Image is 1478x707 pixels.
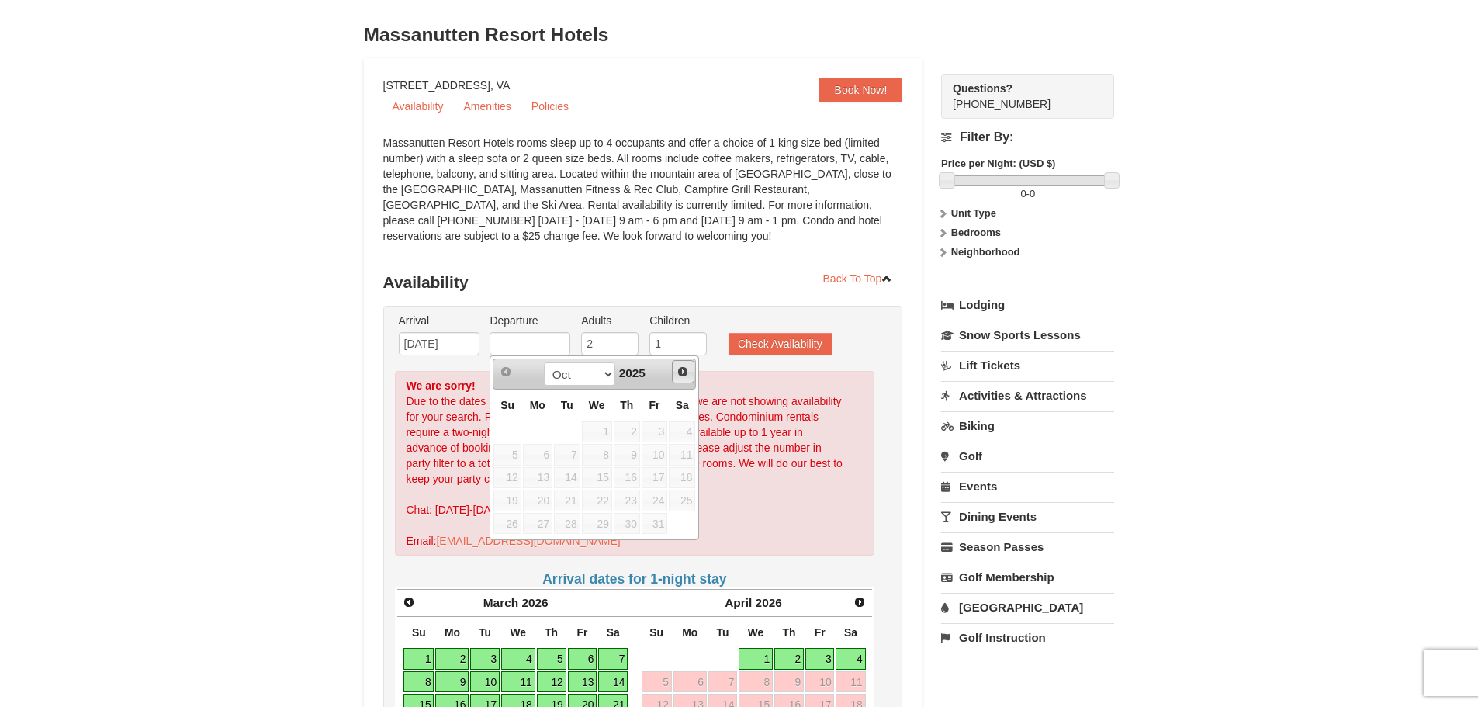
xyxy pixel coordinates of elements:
strong: Price per Night: (USD $) [941,158,1055,169]
span: 24 [642,490,668,511]
span: Sunday [649,626,663,639]
a: Snow Sports Lessons [941,321,1114,349]
td: unAvailable [641,421,669,444]
span: 21 [554,490,580,511]
a: 2 [774,648,804,670]
span: 5 [493,444,521,466]
a: 14 [598,671,628,693]
td: unAvailable [522,512,553,535]
span: 30 [614,513,640,535]
a: Golf Membership [941,563,1114,591]
td: unAvailable [613,443,641,466]
a: Back To Top [813,267,903,290]
span: Prev [500,366,512,378]
span: Thursday [620,399,633,411]
a: 5 [537,648,566,670]
a: 9 [435,671,469,693]
a: Next [672,360,695,383]
span: Tuesday [561,399,573,411]
span: 2026 [756,596,782,609]
a: 3 [470,648,500,670]
a: 8 [403,671,434,693]
strong: Neighborhood [951,246,1020,258]
a: 10 [805,671,835,693]
span: 23 [614,490,640,511]
span: 25 [669,490,695,511]
a: Amenities [454,95,520,118]
td: unAvailable [581,466,613,490]
span: 6 [523,444,552,466]
span: Saturday [844,626,857,639]
td: unAvailable [522,466,553,490]
span: March [483,596,518,609]
span: Next [677,366,689,378]
td: unAvailable [493,466,521,490]
span: 11 [669,444,695,466]
a: Lift Tickets [941,351,1114,379]
td: unAvailable [493,489,521,512]
span: April [725,596,752,609]
a: [EMAIL_ADDRESS][DOMAIN_NAME] [436,535,620,547]
td: unAvailable [641,443,669,466]
label: Children [649,313,707,328]
span: Monday [530,399,545,411]
td: unAvailable [613,489,641,512]
span: Wednesday [510,626,526,639]
a: Biking [941,411,1114,440]
td: unAvailable [668,443,696,466]
span: 28 [554,513,580,535]
a: 10 [470,671,500,693]
a: Policies [522,95,578,118]
a: 1 [403,648,434,670]
span: Friday [649,399,659,411]
label: Departure [490,313,570,328]
span: Thursday [545,626,558,639]
strong: Questions? [953,82,1012,95]
span: Wednesday [589,399,605,411]
span: 19 [493,490,521,511]
a: 9 [774,671,804,693]
a: 8 [739,671,773,693]
span: 1 [582,421,612,443]
label: - [941,186,1114,202]
span: 10 [642,444,668,466]
span: Thursday [782,626,795,639]
h3: Availability [383,267,903,298]
td: unAvailable [613,466,641,490]
strong: Unit Type [951,207,996,219]
td: unAvailable [613,421,641,444]
span: 0 [1030,188,1035,199]
a: Season Passes [941,532,1114,561]
a: 4 [836,648,865,670]
button: Check Availability [729,333,832,355]
td: unAvailable [641,489,669,512]
span: 12 [493,467,521,489]
span: 4 [669,421,695,443]
td: unAvailable [553,489,581,512]
span: 2025 [619,366,646,379]
a: 6 [673,671,707,693]
a: 7 [598,648,628,670]
a: Golf Instruction [941,623,1114,652]
td: unAvailable [553,443,581,466]
span: 3 [642,421,668,443]
span: 8 [582,444,612,466]
h3: Massanutten Resort Hotels [364,19,1115,50]
a: 7 [708,671,738,693]
span: 2 [614,421,640,443]
strong: We are sorry! [407,379,476,392]
a: Prev [399,591,421,613]
span: 29 [582,513,612,535]
a: Golf [941,442,1114,470]
td: unAvailable [613,512,641,535]
label: Arrival [399,313,479,328]
span: 15 [582,467,612,489]
a: Events [941,472,1114,501]
span: 13 [523,467,552,489]
span: 14 [554,467,580,489]
a: Activities & Attractions [941,381,1114,410]
span: 2026 [521,596,548,609]
span: 18 [669,467,695,489]
h4: Filter By: [941,130,1114,144]
span: Monday [682,626,697,639]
